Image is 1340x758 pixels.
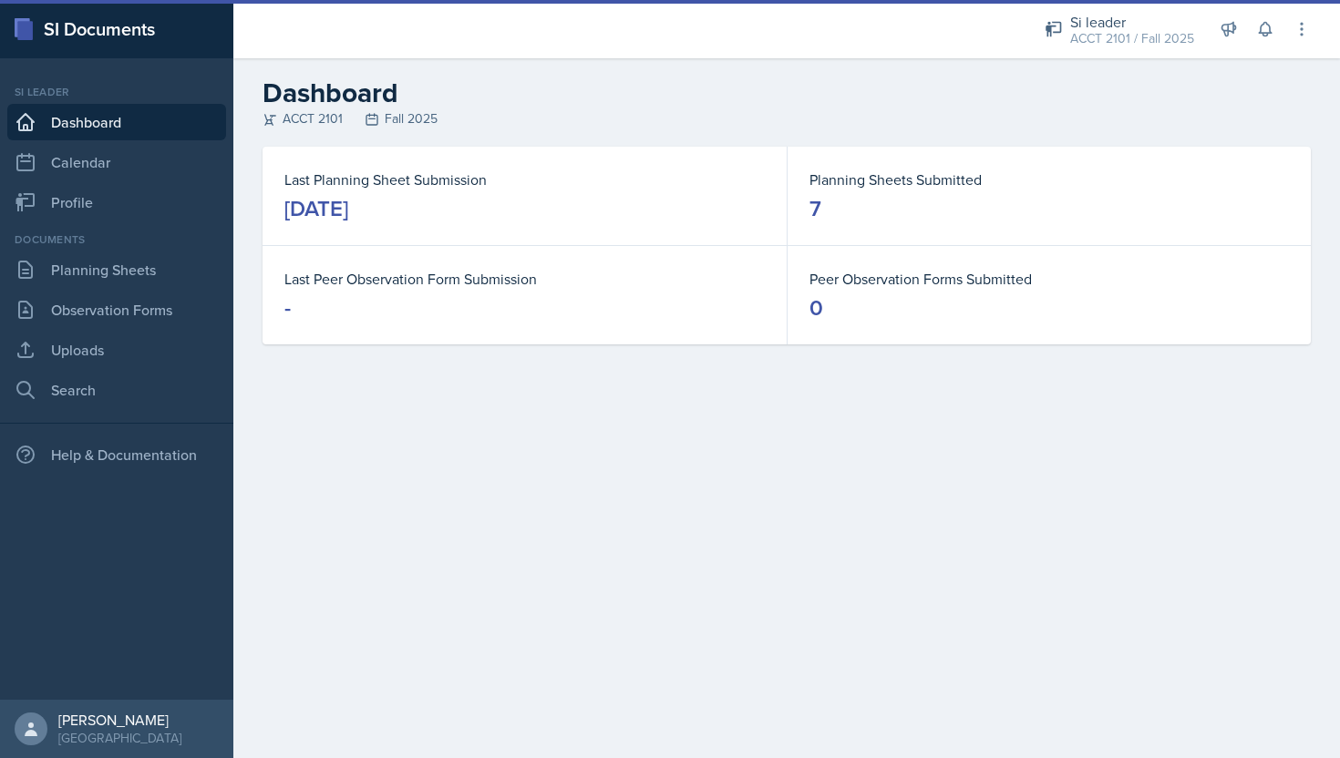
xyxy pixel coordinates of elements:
[7,251,226,288] a: Planning Sheets
[809,293,823,323] div: 0
[7,231,226,248] div: Documents
[7,372,226,408] a: Search
[1070,11,1194,33] div: Si leader
[284,169,765,190] dt: Last Planning Sheet Submission
[7,144,226,180] a: Calendar
[7,436,226,473] div: Help & Documentation
[284,293,291,323] div: -
[58,729,181,747] div: [GEOGRAPHIC_DATA]
[7,184,226,220] a: Profile
[809,268,1289,290] dt: Peer Observation Forms Submitted
[58,711,181,729] div: [PERSON_NAME]
[7,292,226,328] a: Observation Forms
[263,77,1311,109] h2: Dashboard
[284,194,348,223] div: [DATE]
[809,169,1289,190] dt: Planning Sheets Submitted
[7,332,226,368] a: Uploads
[7,104,226,140] a: Dashboard
[1070,29,1194,48] div: ACCT 2101 / Fall 2025
[7,84,226,100] div: Si leader
[809,194,821,223] div: 7
[284,268,765,290] dt: Last Peer Observation Form Submission
[263,109,1311,128] div: ACCT 2101 Fall 2025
